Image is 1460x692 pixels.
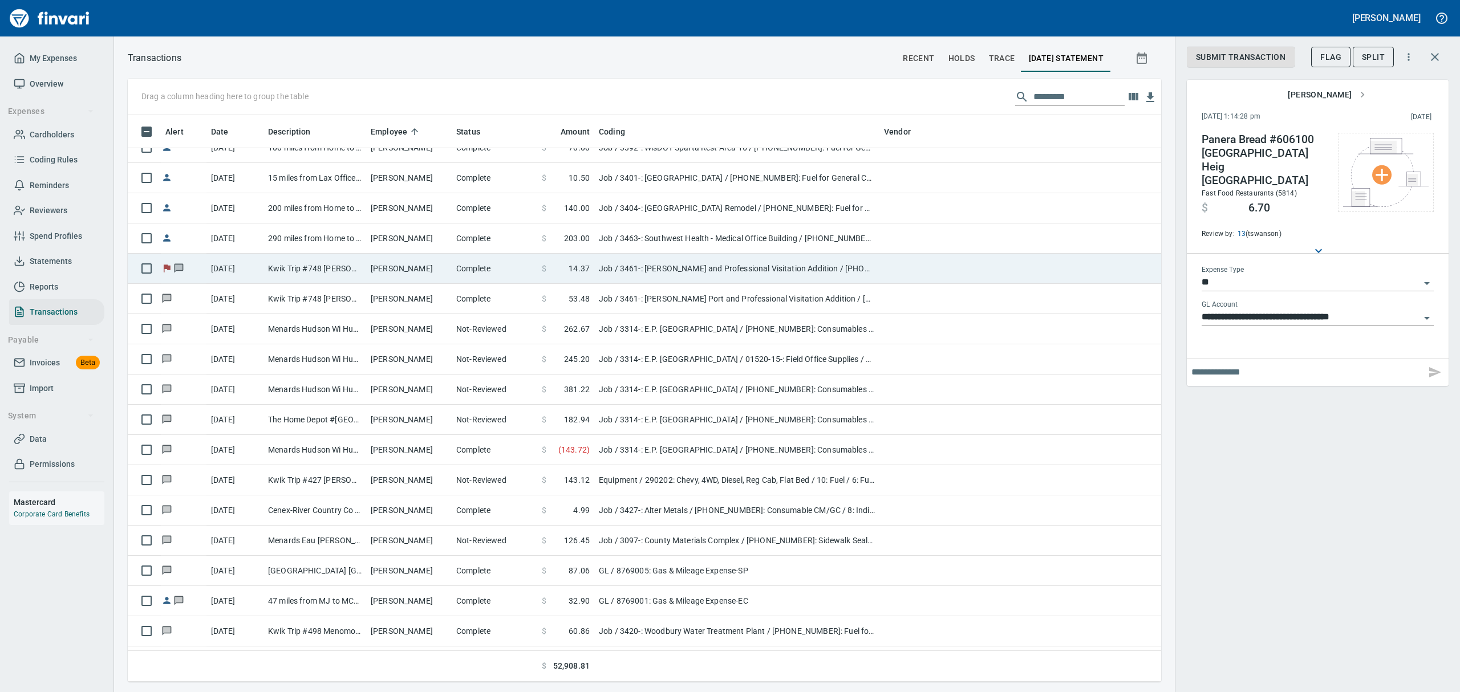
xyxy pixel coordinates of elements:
[452,646,537,677] td: Complete
[1196,50,1285,64] span: Submit Transaction
[165,125,198,139] span: Alert
[569,595,590,606] span: 32.90
[1125,88,1142,105] button: Choose columns to display
[263,405,366,435] td: The Home Depot #[GEOGRAPHIC_DATA]
[884,125,926,139] span: Vendor
[76,356,100,369] span: Beta
[206,495,263,526] td: [DATE]
[30,305,78,319] span: Transactions
[1248,201,1270,215] span: 6.70
[263,526,366,556] td: Menards Eau [PERSON_NAME] [PERSON_NAME] Eau [PERSON_NAME]
[594,193,879,223] td: Job / 3404-: [GEOGRAPHIC_DATA] Remodel / [PHONE_NUMBER]: Fuel for General Conditions Equipment / ...
[14,510,90,518] a: Corporate Card Benefits
[594,344,879,375] td: Job / 3314-: E.P. [GEOGRAPHIC_DATA] / 01520-15-: Field Office Supplies / 8: Indirects
[206,586,263,616] td: [DATE]
[564,323,590,335] span: 262.67
[268,125,311,139] span: Description
[366,646,452,677] td: [PERSON_NAME]
[9,451,104,477] a: Permissions
[1311,47,1350,68] button: Flag
[452,193,537,223] td: Complete
[569,565,590,576] span: 87.06
[9,249,104,274] a: Statements
[30,153,78,167] span: Coding Rules
[594,284,879,314] td: Job / 3461-: [PERSON_NAME] Port and Professional Visitation Addition / [PHONE_NUMBER]: Fuel for G...
[161,476,173,483] span: Has messages
[128,51,181,65] p: Transactions
[456,125,480,139] span: Status
[161,627,173,634] span: Has messages
[366,435,452,465] td: [PERSON_NAME]
[564,233,590,244] span: 203.00
[564,535,590,546] span: 126.45
[594,526,879,556] td: Job / 3097-: County Materials Complex / [PHONE_NUMBER]: Sidewalk Sealer, M&J Inst / 2: Material
[594,586,879,616] td: GL / 8769001: Gas & Mileage Expense-EC
[542,202,546,214] span: $
[1419,310,1435,326] button: Open
[452,465,537,495] td: Not-Reviewed
[141,91,309,102] p: Drag a column heading here to group the table
[161,536,173,544] span: Has messages
[1125,44,1161,72] button: Show transactions within a particular date range
[161,416,173,423] span: Has messages
[542,233,546,244] span: $
[452,526,537,556] td: Not-Reviewed
[594,435,879,465] td: Job / 3314-: E.P. [GEOGRAPHIC_DATA] / [PHONE_NUMBER]: Consumables - Carpentry / 8: Indirects
[564,353,590,365] span: 245.20
[564,202,590,214] span: 140.00
[206,405,263,435] td: [DATE]
[9,198,104,223] a: Reviewers
[1336,112,1431,123] span: This charge was settled by the merchant and appears on the 2025/08/31 statement.
[542,263,546,274] span: $
[30,51,77,66] span: My Expenses
[9,147,104,173] a: Coding Rules
[30,128,74,142] span: Cardholders
[30,356,60,370] span: Invoices
[366,616,452,646] td: [PERSON_NAME]
[161,506,173,514] span: Has messages
[542,565,546,576] span: $
[452,495,537,526] td: Complete
[594,375,879,405] td: Job / 3314-: E.P. [GEOGRAPHIC_DATA] / [PHONE_NUMBER]: Consumables - Carpentry / 8: Indirects
[263,344,366,375] td: Menards Hudson Wi Hudson [GEOGRAPHIC_DATA]
[558,444,590,455] span: ( 143.72 )
[9,350,104,376] a: InvoicesBeta
[452,556,537,586] td: Complete
[366,163,452,193] td: [PERSON_NAME]
[542,535,546,546] span: $
[366,254,452,284] td: [PERSON_NAME]
[9,426,104,452] a: Data
[452,344,537,375] td: Not-Reviewed
[1202,229,1327,240] span: Review by: (tswanson)
[14,496,104,508] h6: Mastercard
[542,384,546,395] span: $
[569,625,590,637] span: 60.86
[1029,51,1104,66] span: [DATE] Statement
[263,646,366,677] td: Kwik Trip #498 Menomonie [GEOGRAPHIC_DATA]
[1202,302,1238,308] label: GL Account
[452,616,537,646] td: Complete
[569,172,590,184] span: 10.50
[1353,47,1394,68] button: Split
[206,646,263,677] td: [DATE]
[573,504,590,516] span: 4.99
[30,178,69,193] span: Reminders
[206,465,263,495] td: [DATE]
[161,446,173,453] span: Has messages
[452,254,537,284] td: Complete
[165,125,184,139] span: Alert
[3,405,99,426] button: System
[206,254,263,284] td: [DATE]
[30,254,72,268] span: Statements
[594,646,879,677] td: Job / 3420-: Woodbury Water Treatment Plant / [PHONE_NUMBER]: Fuel for General Conditions/CM Equi...
[30,77,63,91] span: Overview
[903,51,934,66] span: recent
[173,264,185,272] span: Has messages
[263,375,366,405] td: Menards Hudson Wi Hudson [GEOGRAPHIC_DATA]
[989,51,1015,66] span: trace
[1202,133,1327,188] h4: Panera Bread #606100 [GEOGRAPHIC_DATA] Heig [GEOGRAPHIC_DATA]
[206,284,263,314] td: [DATE]
[594,556,879,586] td: GL / 8769005: Gas & Mileage Expense-SP
[594,314,879,344] td: Job / 3314-: E.P. [GEOGRAPHIC_DATA] / [PHONE_NUMBER]: Consumables - Carpentry / 8: Indirects
[1421,359,1449,386] span: This will send this message to the employee, notifying them about it if possible. To just make an...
